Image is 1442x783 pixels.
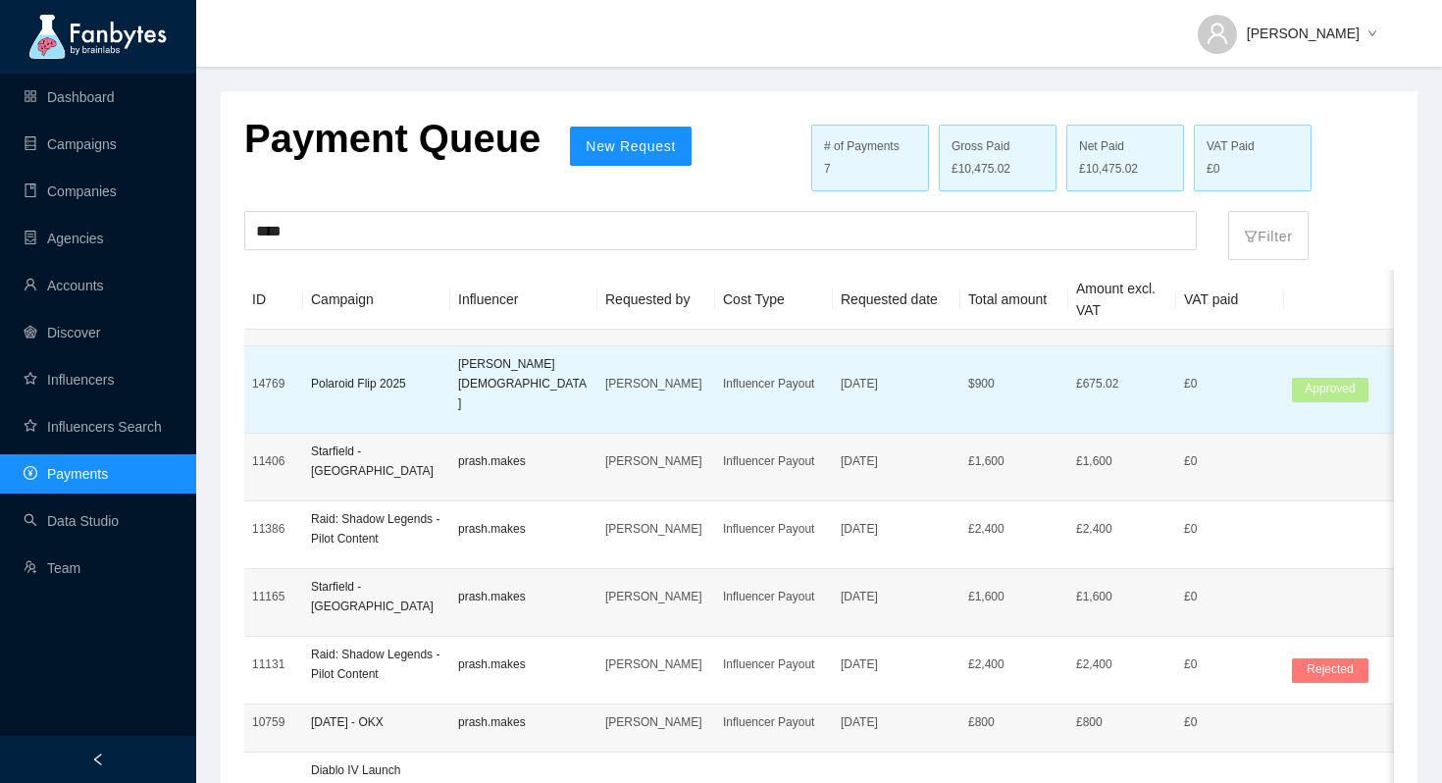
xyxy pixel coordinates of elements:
[24,278,104,293] a: userAccounts
[841,587,953,606] p: [DATE]
[311,374,442,393] p: Polaroid Flip 2025
[1176,270,1284,330] th: VAT paid
[458,354,590,413] p: [PERSON_NAME][DEMOGRAPHIC_DATA]
[1367,28,1377,40] span: down
[841,654,953,674] p: [DATE]
[24,513,119,529] a: searchData Studio
[1076,374,1168,393] p: £675.02
[952,137,1044,156] div: Gross Paid
[723,712,825,732] p: Influencer Payout
[723,374,825,393] p: Influencer Payout
[252,519,295,539] p: 11386
[458,519,590,539] p: prash.makes
[968,654,1060,674] p: £ 2,400
[597,270,715,330] th: Requested by
[1076,519,1168,539] p: £2,400
[244,270,303,330] th: ID
[715,270,833,330] th: Cost Type
[968,587,1060,606] p: £ 1,600
[1184,587,1276,606] p: £0
[841,712,953,732] p: [DATE]
[605,374,707,393] p: [PERSON_NAME]
[450,270,597,330] th: Influencer
[824,162,831,176] span: 7
[1244,216,1292,247] p: Filter
[824,137,916,156] div: # of Payments
[1184,374,1276,393] p: £0
[252,374,295,393] p: 14769
[1206,22,1229,45] span: user
[458,587,590,606] p: prash.makes
[252,451,295,471] p: 11406
[952,160,1010,179] span: £10,475.02
[24,231,104,246] a: containerAgencies
[1207,137,1299,156] div: VAT Paid
[252,654,295,674] p: 11131
[1228,211,1308,260] button: filterFilter
[1184,712,1276,732] p: £0
[1076,654,1168,674] p: £2,400
[605,587,707,606] p: [PERSON_NAME]
[311,577,442,616] p: Starfield - [GEOGRAPHIC_DATA]
[1247,23,1360,44] span: [PERSON_NAME]
[605,519,707,539] p: [PERSON_NAME]
[1076,712,1168,732] p: £800
[586,138,676,154] span: New Request
[91,753,105,766] span: left
[1184,654,1276,674] p: £0
[723,654,825,674] p: Influencer Payout
[1292,658,1368,683] span: Rejected
[1182,10,1393,41] button: [PERSON_NAME]down
[311,712,442,732] p: [DATE] - OKX
[1076,587,1168,606] p: £1,600
[311,442,442,481] p: Starfield - [GEOGRAPHIC_DATA]
[311,645,442,684] p: Raid: Shadow Legends - Pilot Content
[833,270,960,330] th: Requested date
[24,419,162,435] a: starInfluencers Search
[1068,270,1176,330] th: Amount excl. VAT
[841,519,953,539] p: [DATE]
[960,270,1068,330] th: Total amount
[841,374,953,393] p: [DATE]
[1244,230,1258,243] span: filter
[605,654,707,674] p: [PERSON_NAME]
[24,325,100,340] a: radar-chartDiscover
[605,451,707,471] p: [PERSON_NAME]
[244,115,541,162] p: Payment Queue
[1184,519,1276,539] p: £0
[458,654,590,674] p: prash.makes
[968,374,1060,393] p: $ 900
[968,712,1060,732] p: £ 800
[24,136,117,152] a: databaseCampaigns
[24,89,115,105] a: appstoreDashboard
[24,372,114,388] a: starInfluencers
[1184,451,1276,471] p: £0
[723,519,825,539] p: Influencer Payout
[605,712,707,732] p: [PERSON_NAME]
[24,183,117,199] a: bookCompanies
[24,560,80,576] a: usergroup-addTeam
[1076,451,1168,471] p: £1,600
[723,451,825,471] p: Influencer Payout
[570,127,692,166] button: New Request
[458,451,590,471] p: prash.makes
[968,451,1060,471] p: £ 1,600
[968,519,1060,539] p: £ 2,400
[303,270,450,330] th: Campaign
[24,466,108,482] a: pay-circlePayments
[252,712,295,732] p: 10759
[1079,160,1138,179] span: £10,475.02
[1292,378,1368,402] span: Approved
[1079,137,1171,156] div: Net Paid
[1207,160,1219,179] span: £0
[723,587,825,606] p: Influencer Payout
[311,509,442,548] p: Raid: Shadow Legends - Pilot Content
[458,712,590,732] p: prash.makes
[252,587,295,606] p: 11165
[841,451,953,471] p: [DATE]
